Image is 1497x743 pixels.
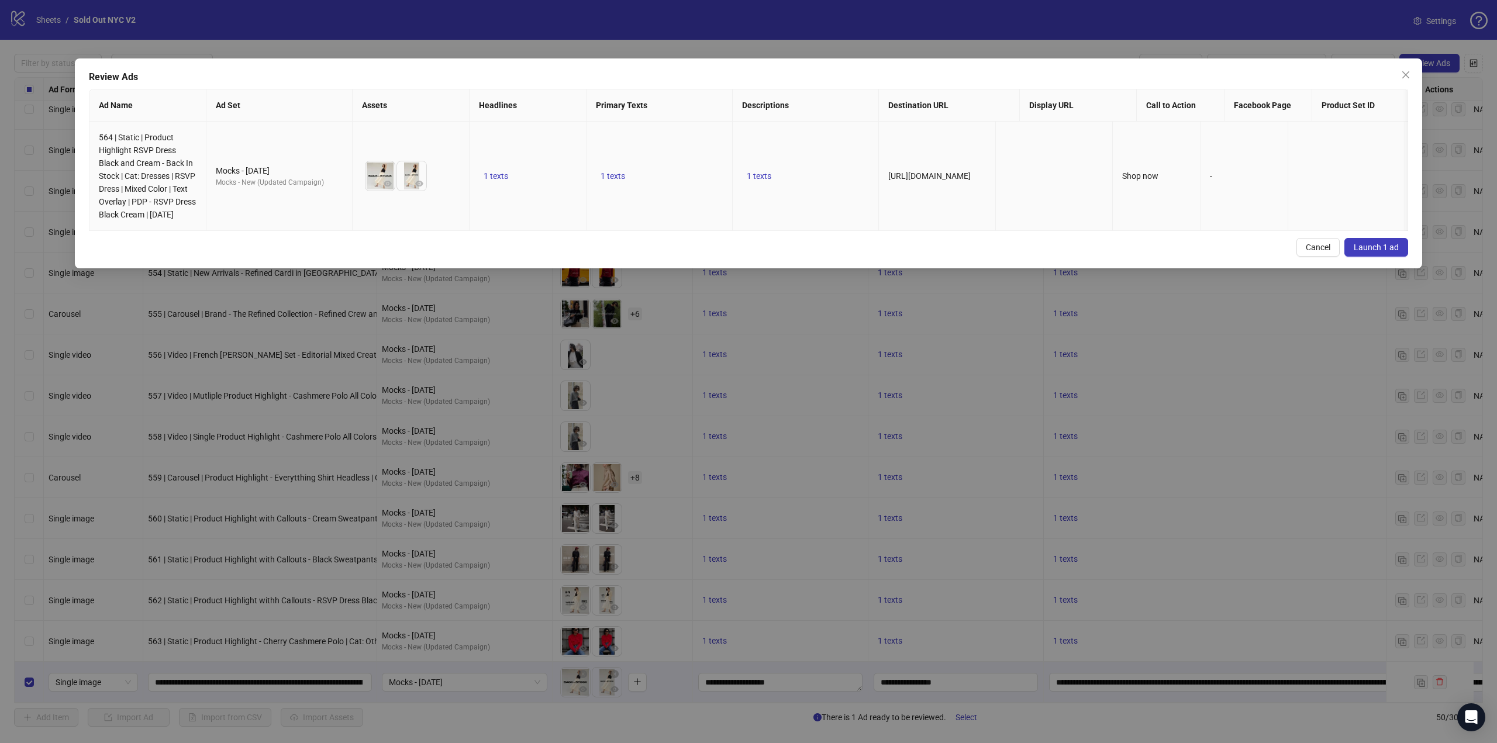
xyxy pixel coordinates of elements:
th: Destination URL [879,89,1020,122]
img: Asset 1 [365,161,395,191]
th: Product Set ID [1312,89,1429,122]
span: close [1401,70,1410,80]
span: Launch 1 ad [1354,243,1399,252]
span: 1 texts [484,171,508,181]
button: Preview [412,177,426,191]
span: eye [384,179,392,188]
img: Asset 2 [397,161,426,191]
span: 1 texts [747,171,771,181]
button: 1 texts [596,169,630,183]
th: Facebook Page [1224,89,1312,122]
th: Ad Name [89,89,206,122]
button: Preview [381,177,395,191]
span: 564 | Static | Product Highlight RSVP Dress Black and Cream - Back In Stock | Cat: Dresses | RSVP... [99,133,196,219]
th: Primary Texts [587,89,733,122]
div: Review Ads [89,70,1408,84]
th: Call to Action [1137,89,1224,122]
button: Close [1396,65,1415,84]
th: Display URL [1020,89,1137,122]
button: 1 texts [742,169,776,183]
th: Ad Set [206,89,353,122]
span: Cancel [1306,243,1330,252]
div: Open Intercom Messenger [1457,703,1485,731]
th: Descriptions [733,89,879,122]
th: Assets [353,89,470,122]
div: - [1210,170,1278,182]
th: Headlines [470,89,587,122]
button: Launch 1 ad [1344,238,1408,257]
button: Cancel [1296,238,1340,257]
div: Mocks - New (Updated Campaign) [216,177,343,188]
span: eye [415,179,423,188]
button: 1 texts [479,169,513,183]
span: 1 texts [601,171,625,181]
span: Shop now [1122,171,1158,181]
span: [URL][DOMAIN_NAME] [888,171,971,181]
div: Mocks - [DATE] [216,164,343,177]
